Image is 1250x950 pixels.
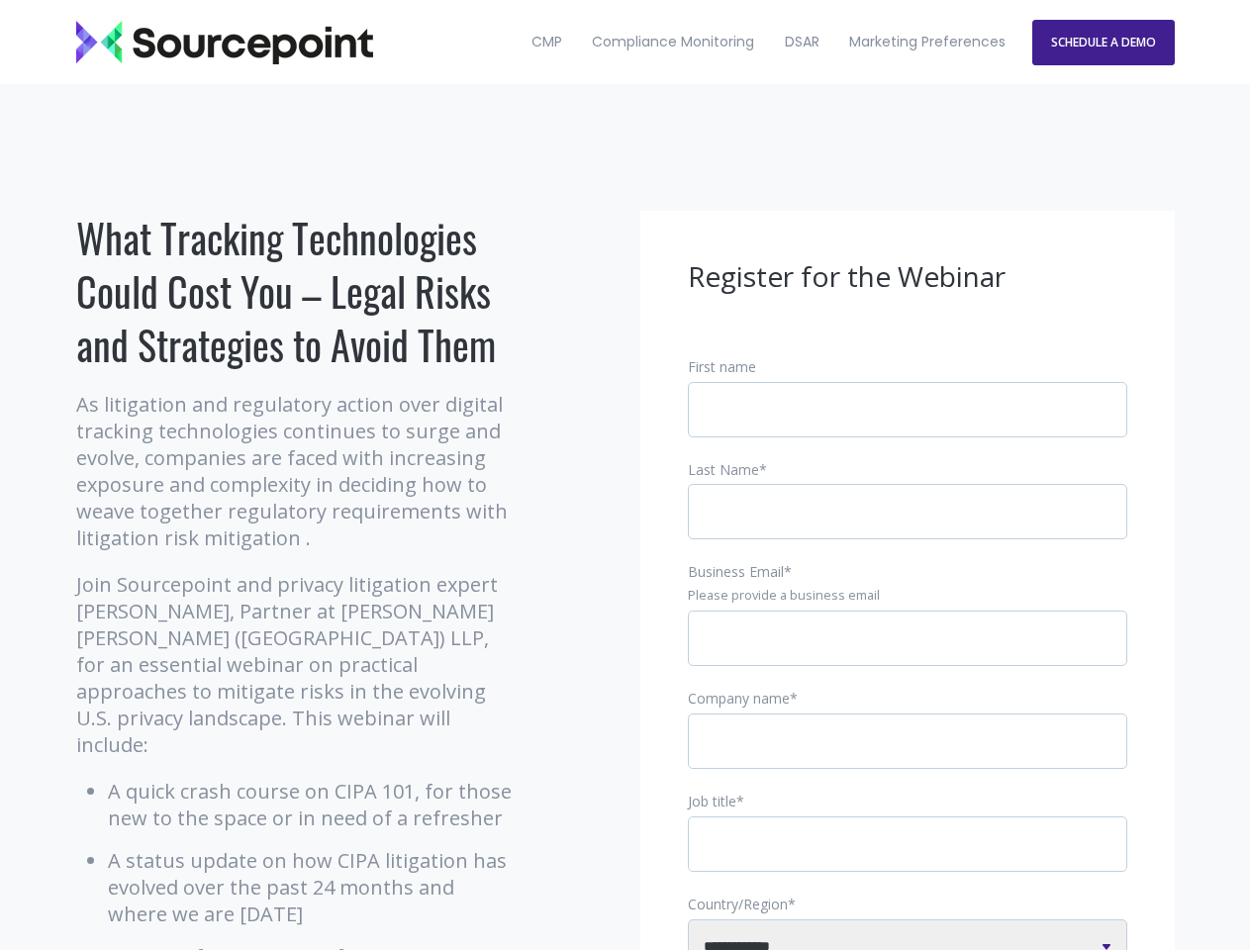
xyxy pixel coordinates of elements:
[76,211,517,371] h1: What Tracking Technologies Could Cost You – Legal Risks and Strategies to Avoid Them
[108,847,517,927] li: A status update on how CIPA litigation has evolved over the past 24 months and where we are [DATE]
[1032,20,1175,65] a: SCHEDULE A DEMO
[688,689,790,708] span: Company name
[688,587,1127,605] legend: Please provide a business email
[76,571,517,758] p: Join Sourcepoint and privacy litigation expert [PERSON_NAME], Partner at [PERSON_NAME] [PERSON_NA...
[688,460,759,479] span: Last Name
[688,562,784,581] span: Business Email
[688,357,756,376] span: First name
[688,792,736,810] span: Job title
[76,391,517,551] p: As litigation and regulatory action over digital tracking technologies continues to surge and evo...
[76,21,373,64] img: Sourcepoint_logo_black_transparent (2)-2
[688,258,1127,296] h3: Register for the Webinar
[108,778,517,831] li: A quick crash course on CIPA 101, for those new to the space or in need of a refresher
[688,895,788,913] span: Country/Region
